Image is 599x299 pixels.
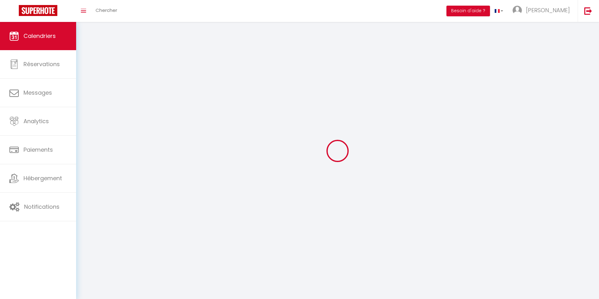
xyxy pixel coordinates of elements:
[23,174,62,182] span: Hébergement
[23,60,60,68] span: Réservations
[23,117,49,125] span: Analytics
[23,32,56,40] span: Calendriers
[19,5,57,16] img: Super Booking
[96,7,117,13] span: Chercher
[526,6,570,14] span: [PERSON_NAME]
[23,146,53,154] span: Paiements
[446,6,490,16] button: Besoin d'aide ?
[584,7,592,15] img: logout
[23,89,52,97] span: Messages
[24,203,60,211] span: Notifications
[513,6,522,15] img: ...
